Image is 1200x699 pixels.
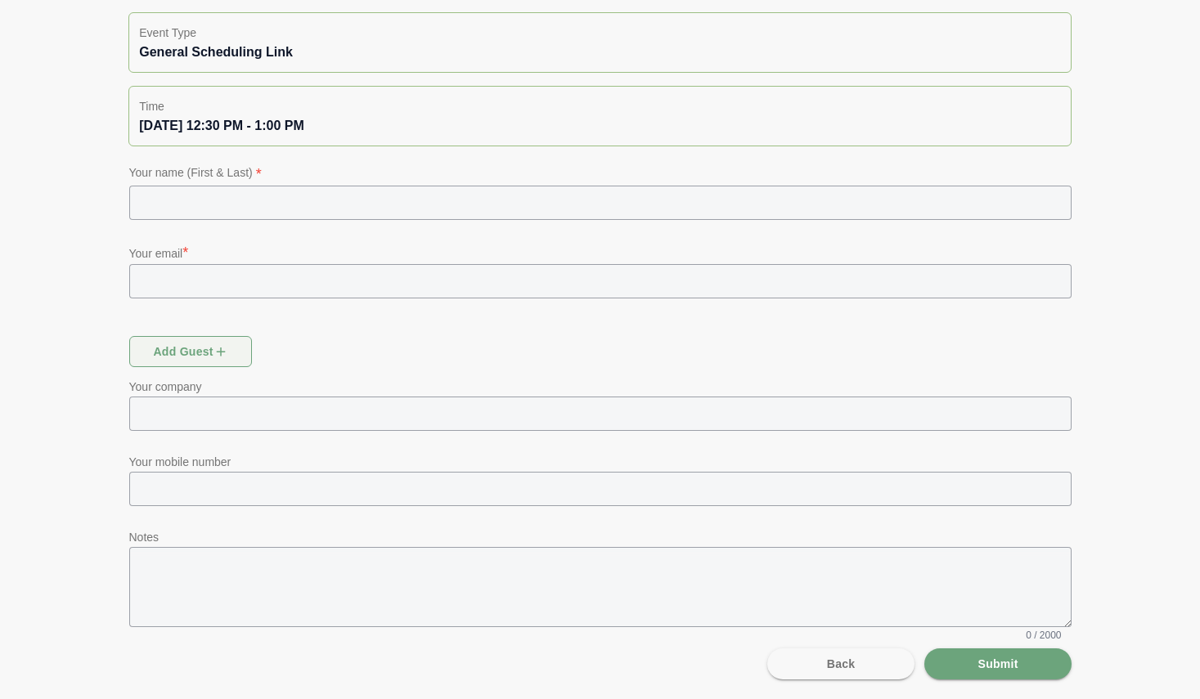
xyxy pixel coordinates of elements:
[139,43,1060,62] div: General Scheduling Link
[129,163,1072,186] p: Your name (First & Last)
[767,648,915,679] button: Back
[129,241,1072,264] p: Your email
[1026,629,1061,642] span: 0 / 2000
[129,527,1072,547] p: Notes
[129,377,1072,397] p: Your company
[139,96,1060,116] p: Time
[152,336,228,367] span: Add guest
[977,648,1018,679] span: Submit
[826,648,856,679] span: Back
[139,23,1060,43] p: Event Type
[129,452,1072,472] p: Your mobile number
[129,336,252,367] button: Add guest
[139,116,1060,136] div: [DATE] 12:30 PM - 1:00 PM
[924,648,1072,679] button: Submit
